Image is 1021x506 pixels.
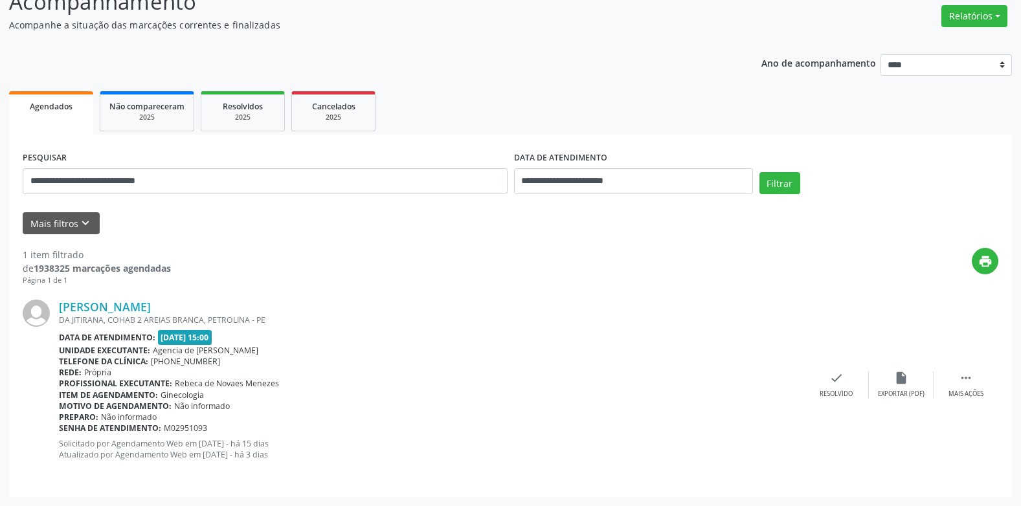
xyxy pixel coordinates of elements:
span: [PHONE_NUMBER] [151,356,220,367]
div: 2025 [301,113,366,122]
span: [DATE] 15:00 [158,330,212,345]
strong: 1938325 marcações agendadas [34,262,171,274]
img: img [23,300,50,327]
span: Cancelados [312,101,355,112]
p: Ano de acompanhamento [761,54,876,71]
b: Preparo: [59,412,98,423]
b: Item de agendamento: [59,390,158,401]
span: Agendados [30,101,73,112]
span: M02951093 [164,423,207,434]
i: insert_drive_file [894,371,908,385]
b: Telefone da clínica: [59,356,148,367]
button: Mais filtroskeyboard_arrow_down [23,212,100,235]
span: Ginecologia [161,390,204,401]
div: 2025 [210,113,275,122]
span: Agencia de [PERSON_NAME] [153,345,258,356]
button: Filtrar [759,172,800,194]
span: Não informado [174,401,230,412]
label: DATA DE ATENDIMENTO [514,148,607,168]
b: Profissional executante: [59,378,172,389]
div: Exportar (PDF) [878,390,925,399]
div: Página 1 de 1 [23,275,171,286]
span: Não compareceram [109,101,185,112]
span: Própria [84,367,111,378]
button: Relatórios [941,5,1007,27]
p: Acompanhe a situação das marcações correntes e finalizadas [9,18,711,32]
b: Unidade executante: [59,345,150,356]
div: 2025 [109,113,185,122]
div: de [23,261,171,275]
span: Não informado [101,412,157,423]
span: Rebeca de Novaes Menezes [175,378,279,389]
i: print [978,254,993,269]
b: Rede: [59,367,82,378]
div: DA JITIRANA, COHAB 2 AREIAS BRANCA, PETROLINA - PE [59,314,804,325]
b: Data de atendimento: [59,332,155,343]
i: check [829,371,844,385]
div: Mais ações [948,390,983,399]
a: [PERSON_NAME] [59,300,151,314]
b: Senha de atendimento: [59,423,161,434]
div: Resolvido [820,390,853,399]
div: 1 item filtrado [23,248,171,261]
i: keyboard_arrow_down [78,216,93,230]
button: print [972,248,998,274]
label: PESQUISAR [23,148,67,168]
p: Solicitado por Agendamento Web em [DATE] - há 15 dias Atualizado por Agendamento Web em [DATE] - ... [59,438,804,460]
b: Motivo de agendamento: [59,401,172,412]
span: Resolvidos [223,101,263,112]
i:  [959,371,973,385]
